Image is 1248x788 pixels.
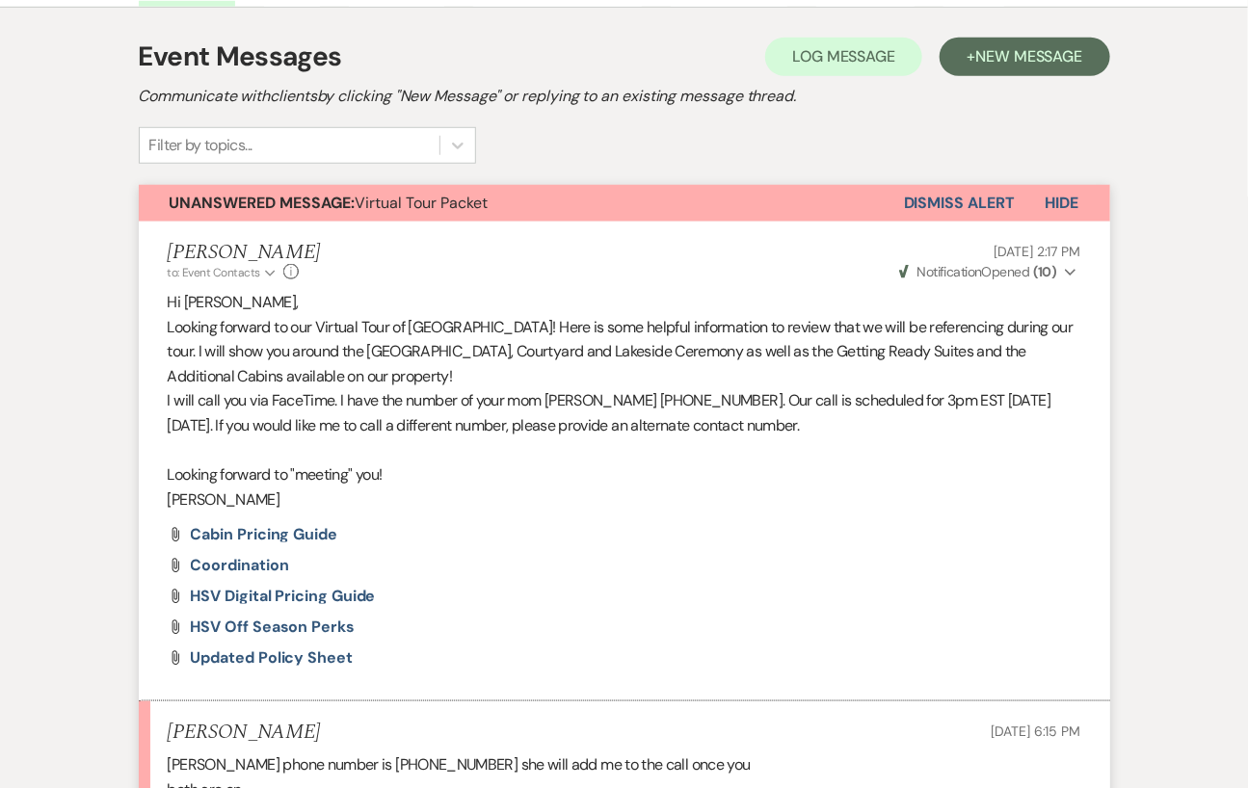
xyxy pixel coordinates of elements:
button: Dismiss Alert [904,185,1015,222]
h5: [PERSON_NAME] [168,721,321,745]
span: HSV Digital Pricing Guide [191,586,376,606]
span: Updated Policy Sheet [191,647,353,668]
h5: [PERSON_NAME] [168,241,321,265]
p: Looking forward to "meeting" you! [168,462,1081,487]
a: HSV Off Season Perks [191,619,355,635]
button: NotificationOpened (10) [896,262,1080,282]
span: Opened [899,263,1057,280]
span: to: Event Contacts [168,265,260,280]
span: Cabin Pricing Guide [191,524,337,544]
span: [DATE] 6:15 PM [991,722,1080,740]
button: Hide [1015,185,1110,222]
a: HSV Digital Pricing Guide [191,589,376,604]
button: +New Message [940,38,1109,76]
a: Coordination [191,558,289,573]
strong: ( 10 ) [1033,263,1057,280]
p: Looking forward to our Virtual Tour of [GEOGRAPHIC_DATA]! Here is some helpful information to rev... [168,315,1081,389]
a: Updated Policy Sheet [191,650,353,666]
button: to: Event Contacts [168,264,279,281]
a: Cabin Pricing Guide [191,527,337,542]
h1: Event Messages [139,37,342,77]
p: I will call you via FaceTime. I have the number of your mom [PERSON_NAME] [PHONE_NUMBER]. Our cal... [168,388,1081,437]
p: [PERSON_NAME] [168,487,1081,512]
span: Log Message [792,46,895,66]
h2: Communicate with clients by clicking "New Message" or replying to an existing message thread. [139,85,1110,108]
strong: Unanswered Message: [170,193,356,213]
span: [DATE] 2:17 PM [994,243,1080,260]
span: Coordination [191,555,289,575]
span: Hide [1046,193,1079,213]
span: Virtual Tour Packet [170,193,489,213]
button: Log Message [765,38,922,76]
button: Unanswered Message:Virtual Tour Packet [139,185,904,222]
div: Filter by topics... [149,134,252,157]
span: HSV Off Season Perks [191,617,355,637]
span: Notification [917,263,982,280]
span: New Message [975,46,1082,66]
p: Hi [PERSON_NAME], [168,290,1081,315]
